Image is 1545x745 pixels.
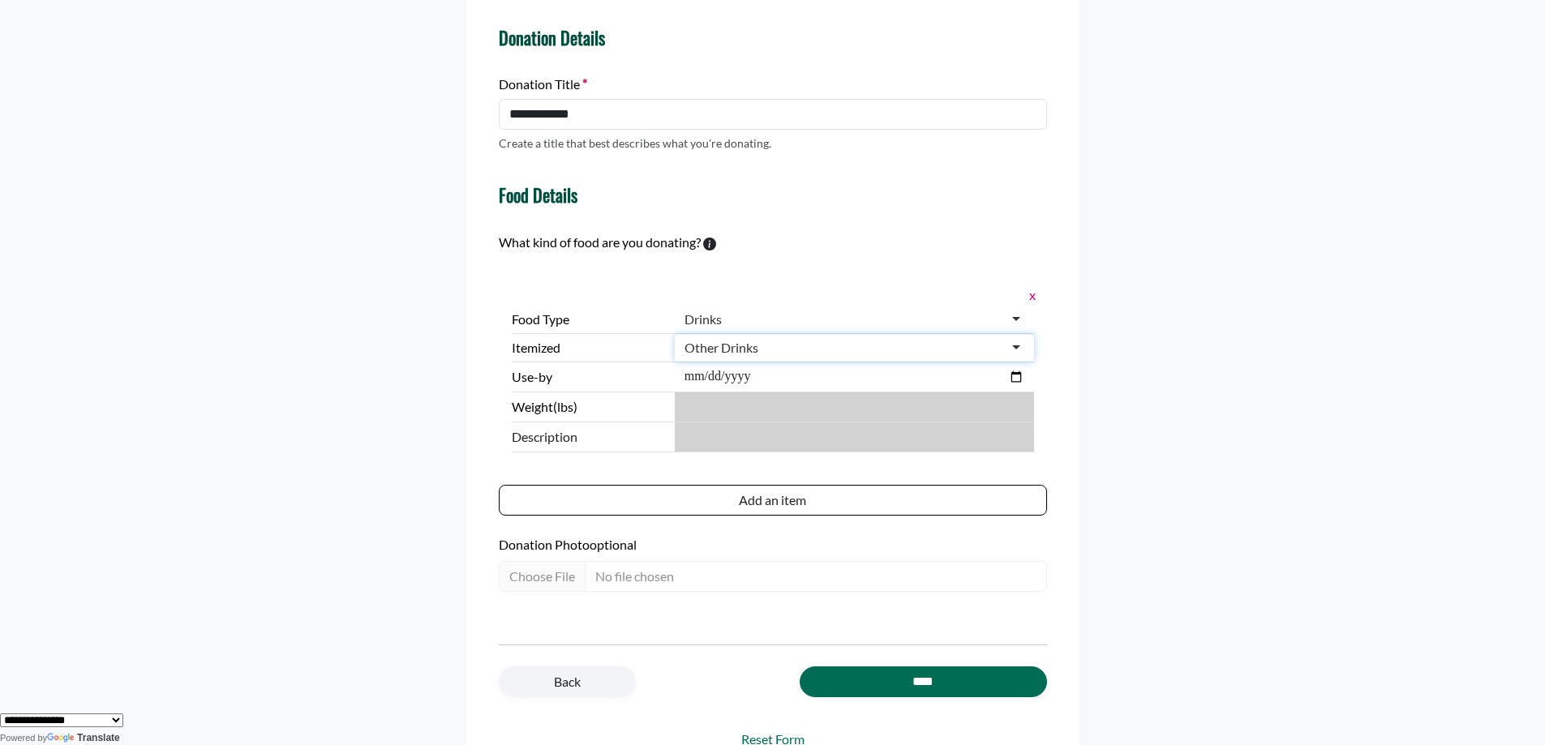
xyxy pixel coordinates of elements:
label: Donation Title [499,75,587,94]
h4: Donation Details [499,27,1047,48]
svg: To calculate environmental impacts, we follow the Food Loss + Waste Protocol [703,238,716,250]
label: Donation Photo [499,535,1047,554]
button: Add an item [499,485,1047,516]
label: Use-by [512,367,668,387]
span: Description [512,427,668,447]
p: Create a title that best describes what you're donating. [499,135,771,152]
label: Itemized [512,338,668,358]
label: Food Type [512,310,668,329]
a: Translate [47,732,120,743]
span: (lbs) [553,399,577,414]
label: What kind of food are you donating? [499,233,701,252]
img: Google Translate [47,733,77,744]
a: Back [499,666,636,697]
div: Drinks [685,311,722,328]
button: x [1024,285,1034,306]
label: Weight [512,397,668,417]
h4: Food Details [499,184,577,205]
div: Other Drinks [685,340,758,356]
span: optional [590,537,637,552]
